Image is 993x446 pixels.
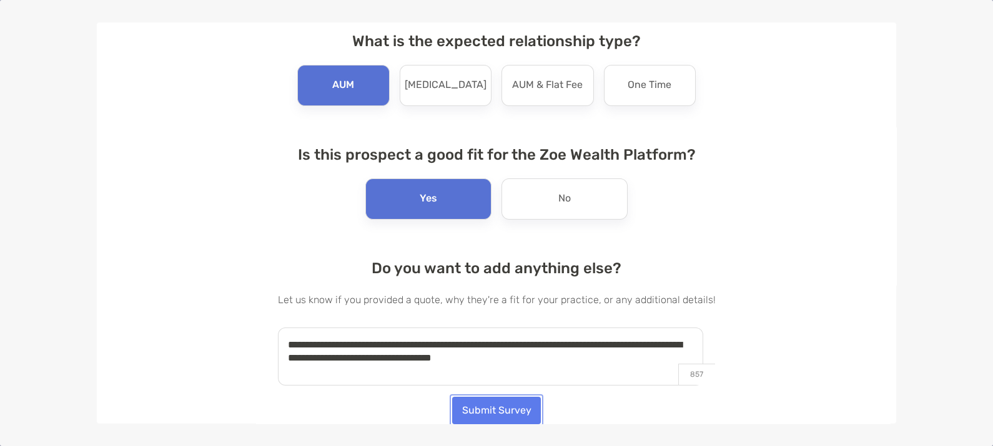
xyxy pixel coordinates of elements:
p: AUM & Flat Fee [512,75,583,95]
p: AUM [332,75,354,95]
h4: What is the expected relationship type? [278,32,716,50]
p: Let us know if you provided a quote, why they're a fit for your practice, or any additional details! [278,292,716,308]
p: No [558,189,571,209]
button: Submit Survey [452,397,541,424]
p: Yes [420,189,437,209]
p: [MEDICAL_DATA] [405,75,487,95]
p: One Time [628,75,671,95]
h4: Do you want to add anything else? [278,259,716,277]
p: 857 [678,364,715,385]
h4: Is this prospect a good fit for the Zoe Wealth Platform? [278,146,716,163]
